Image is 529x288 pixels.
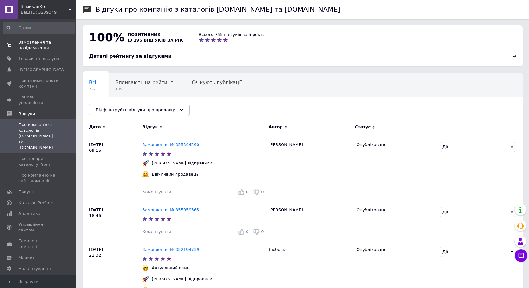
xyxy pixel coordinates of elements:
[269,124,283,130] span: Автор
[18,122,59,151] span: Про компанію з каталогів [DOMAIN_NAME] та [DOMAIN_NAME]
[128,32,161,37] span: позитивних
[96,107,177,112] span: Відфільтруйте відгуки про продавця
[95,6,340,13] h1: Відгуки про компанію з каталогів [DOMAIN_NAME] та [DOMAIN_NAME]
[18,94,59,106] span: Панель управління
[266,202,353,242] div: [PERSON_NAME]
[89,53,171,59] span: Деталі рейтингу за відгуками
[89,104,154,110] span: Опубліковані без комен...
[142,189,171,195] div: Коментувати
[150,160,214,166] div: [PERSON_NAME] відправили
[18,67,66,73] span: [DEMOGRAPHIC_DATA]
[142,142,199,147] a: Замовлення № 355344290
[442,144,448,149] span: Дії
[192,80,242,85] span: Очікують публікації
[261,229,264,234] span: 0
[83,137,142,202] div: [DATE] 09:15
[18,266,51,271] span: Налаштування
[3,22,75,34] input: Пошук
[142,247,199,252] a: Замовлення № 352194739
[142,207,199,212] a: Замовлення № 355959365
[18,156,59,167] span: Про товари з каталогу Prom
[21,4,68,10] span: ЗамикайКо
[142,124,158,130] span: Відгук
[128,38,183,43] span: із 195 відгуків за рік
[266,137,353,202] div: [PERSON_NAME]
[18,56,59,62] span: Товари та послуги
[142,265,149,271] img: :nerd_face:
[18,78,59,89] span: Показники роботи компанії
[261,190,264,194] span: 0
[89,53,516,60] div: Деталі рейтингу за відгуками
[18,255,35,261] span: Маркет
[515,249,527,262] button: Чат з покупцем
[89,124,101,130] span: Дата
[18,39,59,51] span: Замовлення та повідомлення
[442,249,448,254] span: Дії
[442,210,448,214] span: Дії
[357,247,435,252] div: Опубліковано
[18,238,59,250] span: Гаманець компанії
[89,87,96,91] span: 782
[199,32,264,37] div: Всього 755 відгуків за 5 років
[89,31,124,44] span: 100%
[142,276,149,282] img: :rocket:
[355,124,371,130] span: Статус
[89,80,96,85] span: Всі
[18,222,59,233] span: Управління сайтом
[18,189,36,195] span: Покупці
[357,207,435,213] div: Опубліковано
[18,200,53,206] span: Каталог ProSale
[142,160,149,166] img: :rocket:
[142,190,171,194] span: Коментувати
[21,10,76,15] div: Ваш ID: 3239349
[83,202,142,242] div: [DATE] 18:46
[150,276,214,282] div: [PERSON_NAME] відправили
[142,229,171,235] div: Коментувати
[246,229,248,234] span: 0
[246,190,248,194] span: 0
[115,80,173,85] span: Впливають на рейтинг
[18,211,40,217] span: Аналітика
[18,111,35,117] span: Відгуки
[150,265,191,271] div: Актуальний опис
[142,171,149,177] img: :hugging_face:
[142,229,171,234] span: Коментувати
[83,97,166,121] div: Опубліковані без коментаря
[115,87,173,91] span: 195
[150,171,200,177] div: Ввічливий продавець
[357,142,435,148] div: Опубліковано
[18,172,59,184] span: Про компанію на сайті компанії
